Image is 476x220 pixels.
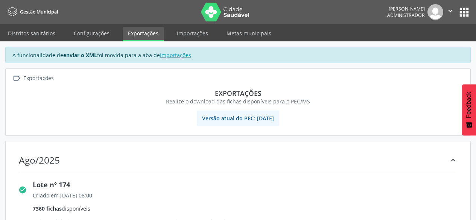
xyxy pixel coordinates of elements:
a: Metas municipais [221,27,277,40]
img: img [427,4,443,20]
span: Versão atual do PEC: [DATE] [197,111,279,126]
a: Configurações [68,27,115,40]
button: Feedback - Mostrar pesquisa [462,84,476,135]
div: A funcionalidade de foi movida para a aba de [5,47,471,63]
i: keyboard_arrow_up [449,156,457,164]
a: Exportações [123,27,164,41]
span: 7360 fichas [33,205,62,212]
div: Ago/2025 [19,155,60,165]
div: Lote nº 174 [33,180,464,190]
a: Importações [172,27,213,40]
div: disponíveis [33,205,464,212]
button: apps [458,6,471,19]
div: Exportações [22,73,55,84]
span: Feedback [465,92,472,118]
div: [PERSON_NAME] [387,6,425,12]
i: check_circle [18,186,27,194]
div: Exportações [16,89,460,97]
a: Gestão Municipal [5,6,58,18]
a: Distritos sanitários [3,27,61,40]
a:  Exportações [11,73,55,84]
div: keyboard_arrow_up [449,155,457,165]
span: Administrador [387,12,425,18]
strong: enviar o XML [63,52,97,59]
span: Gestão Municipal [20,9,58,15]
div: Criado em [DATE] 08:00 [33,191,464,199]
div: Realize o download das fichas disponíveis para o PEC/MS [16,97,460,105]
button:  [443,4,458,20]
a: Importações [160,52,191,59]
i:  [446,7,455,15]
i:  [11,73,22,84]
